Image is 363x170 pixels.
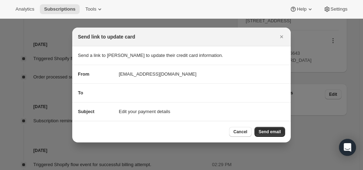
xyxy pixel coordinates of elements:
p: Send a link to [PERSON_NAME] to update their credit card information. [78,52,285,59]
span: To [78,90,83,95]
span: Cancel [233,129,247,135]
span: Edit your payment details [119,108,170,115]
h2: Send link to update card [78,33,135,40]
span: [EMAIL_ADDRESS][DOMAIN_NAME] [119,71,196,78]
button: Subscriptions [40,4,80,14]
button: Help [285,4,318,14]
span: Help [297,6,306,12]
span: Subject [78,109,94,114]
span: Subscriptions [44,6,75,12]
button: Settings [319,4,352,14]
button: Tools [81,4,107,14]
span: Analytics [16,6,34,12]
button: Cancel [229,127,251,137]
button: Close [277,32,287,42]
div: Open Intercom Messenger [339,139,356,156]
span: Tools [85,6,96,12]
button: Analytics [11,4,38,14]
span: From [78,71,90,77]
button: Send email [254,127,285,137]
span: Send email [259,129,281,135]
span: Settings [331,6,347,12]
